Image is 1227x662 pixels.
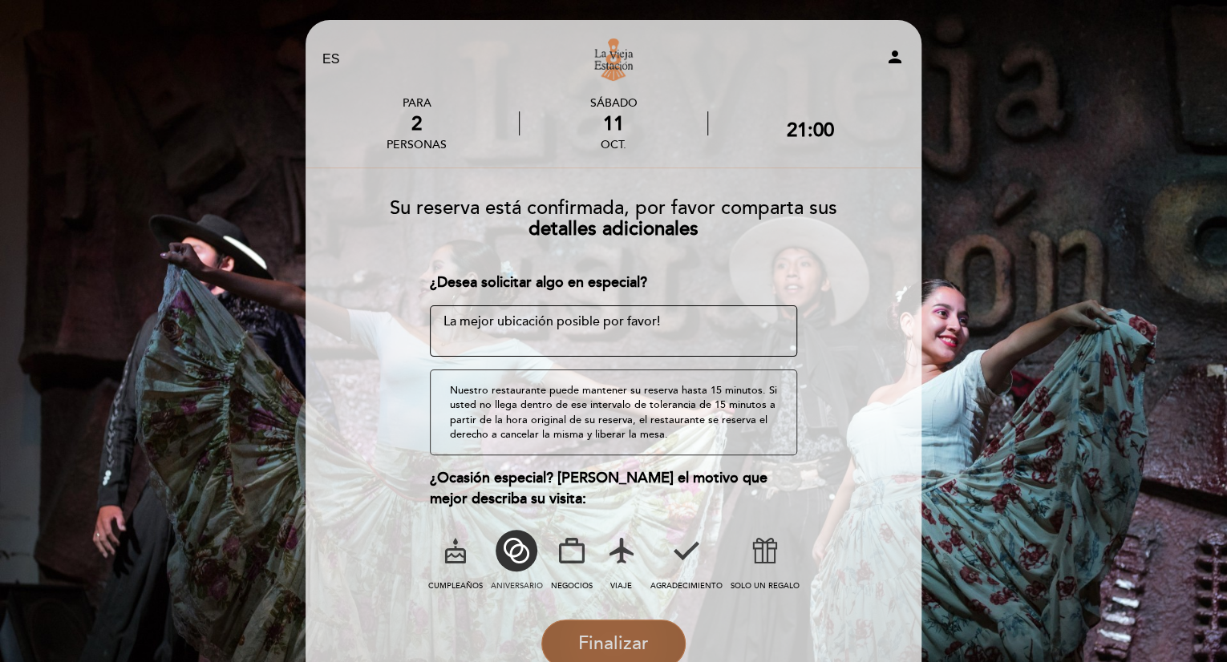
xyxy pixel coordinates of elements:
[491,581,543,591] span: ANIVERSARIO
[885,47,905,67] i: person
[430,468,798,509] div: ¿Ocasión especial? [PERSON_NAME] el motivo que mejor describa su visita:
[730,581,799,591] span: SOLO UN REGALO
[520,112,707,135] div: 11
[550,581,592,591] span: NEGOCIOS
[885,47,905,72] button: person
[520,96,707,110] div: sábado
[387,138,447,151] div: personas
[430,369,798,455] div: Nuestro restaurante puede mantener su reserva hasta 15 minutos. Si usted no llega dentro de ese i...
[513,38,714,82] a: [GEOGRAPHIC_DATA]
[387,112,447,135] div: 2
[430,272,798,293] div: ¿Desea solicitar algo en especial?
[610,581,632,591] span: VIAJE
[528,217,699,240] b: detalles adicionales
[787,119,834,142] div: 21:00
[387,96,447,110] div: PARA
[428,581,483,591] span: CUMPLEAÑOS
[390,196,837,220] span: Su reserva está confirmada, por favor comparta sus
[578,632,649,655] span: Finalizar
[650,581,722,591] span: AGRADECIMIENTO
[520,138,707,151] div: oct.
